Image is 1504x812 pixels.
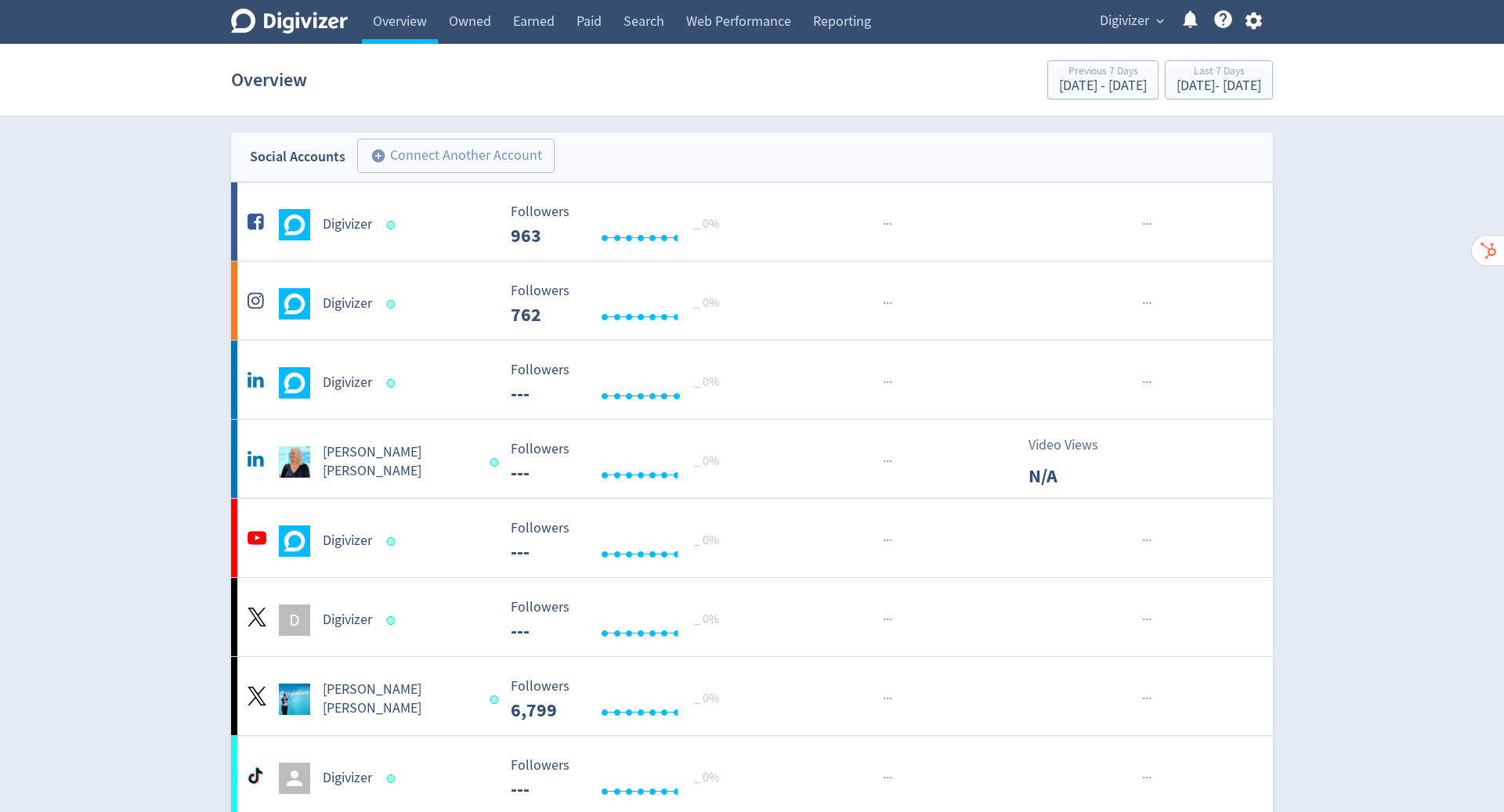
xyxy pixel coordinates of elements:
[503,679,738,720] svg: Followers ---
[886,768,889,788] span: ·
[503,521,738,562] svg: Followers ---
[231,499,1273,577] a: Digivizer undefinedDigivizer Followers --- Followers --- _ 0%······
[1094,9,1168,34] button: Digivizer
[1142,689,1145,709] span: ·
[1059,66,1147,79] div: Previous 7 Days
[387,300,400,309] span: Data last synced: 16 Sep 2025, 8:02pm (AEST)
[490,695,503,704] span: Data last synced: 17 Sep 2025, 9:02am (AEST)
[503,363,738,404] svg: Followers ---
[231,55,307,105] h1: Overview
[889,452,892,471] span: ·
[889,531,892,550] span: ·
[279,209,310,240] img: Digivizer undefined
[279,525,310,557] img: Digivizer undefined
[1148,610,1151,630] span: ·
[883,689,886,709] span: ·
[1145,768,1148,788] span: ·
[889,215,892,234] span: ·
[883,294,886,313] span: ·
[323,611,372,630] h5: Digivizer
[883,610,886,630] span: ·
[231,262,1273,340] a: Digivizer undefinedDigivizer Followers --- _ 0% Followers 762 ······
[694,532,719,548] span: _ 0%
[1165,60,1273,99] button: Last 7 Days[DATE]- [DATE]
[503,204,738,246] svg: Followers ---
[1145,610,1148,630] span: ·
[1177,66,1261,79] div: Last 7 Days
[886,610,889,630] span: ·
[883,531,886,550] span: ·
[1029,435,1119,456] p: Video Views
[387,537,400,546] span: Data last synced: 17 Sep 2025, 9:02am (AEST)
[1177,79,1261,93] div: [DATE] - [DATE]
[1148,531,1151,550] span: ·
[250,146,345,168] div: Social Accounts
[886,373,889,392] span: ·
[889,768,892,788] span: ·
[1142,610,1145,630] span: ·
[345,141,555,173] a: Connect Another Account
[1047,60,1159,99] button: Previous 7 Days[DATE] - [DATE]
[1145,215,1148,234] span: ·
[1100,9,1149,34] span: Digivizer
[323,374,372,392] h5: Digivizer
[886,689,889,709] span: ·
[231,578,1273,656] a: DDigivizer Followers --- Followers --- _ 0%······
[1142,373,1145,392] span: ·
[694,216,719,232] span: _ 0%
[1145,531,1148,550] span: ·
[694,295,719,311] span: _ 0%
[1142,768,1145,788] span: ·
[1153,14,1167,28] span: expand_more
[694,612,719,627] span: _ 0%
[694,770,719,785] span: _ 0%
[883,215,886,234] span: ·
[889,373,892,392] span: ·
[883,452,886,471] span: ·
[1148,373,1151,392] span: ·
[1148,215,1151,234] span: ·
[231,182,1273,261] a: Digivizer undefinedDigivizer Followers --- _ 0% Followers 963 ······
[503,283,738,325] svg: Followers ---
[323,215,372,234] h5: Digivizer
[231,341,1273,419] a: Digivizer undefinedDigivizer Followers --- Followers --- _ 0%······
[1029,462,1119,490] p: N/A
[1142,215,1145,234] span: ·
[503,600,738,641] svg: Followers ---
[279,446,310,478] img: Emma Lo Russo undefined
[357,139,555,173] button: Connect Another Account
[490,458,503,467] span: Data last synced: 16 Sep 2025, 6:02pm (AEST)
[889,610,892,630] span: ·
[694,453,719,469] span: _ 0%
[503,758,738,799] svg: Followers ---
[387,774,400,783] span: Data last synced: 16 Sep 2025, 8:02pm (AEST)
[1145,689,1148,709] span: ·
[1148,294,1151,313] span: ·
[371,148,386,164] span: add_circle
[883,768,886,788] span: ·
[886,294,889,313] span: ·
[889,689,892,709] span: ·
[1142,531,1145,550] span: ·
[694,691,719,706] span: _ 0%
[279,288,310,319] img: Digivizer undefined
[694,374,719,390] span: _ 0%
[1142,294,1145,313] span: ·
[323,680,475,718] h5: [PERSON_NAME] [PERSON_NAME]
[886,531,889,550] span: ·
[1148,689,1151,709] span: ·
[503,442,738,483] svg: Followers ---
[279,684,310,715] img: Emma Lo Russo undefined
[231,420,1273,498] a: Emma Lo Russo undefined[PERSON_NAME] [PERSON_NAME] Followers --- Followers --- _ 0%···Video ViewsN/A
[387,379,400,388] span: Data last synced: 16 Sep 2025, 6:02pm (AEST)
[231,657,1273,735] a: Emma Lo Russo undefined[PERSON_NAME] [PERSON_NAME] Followers --- _ 0% Followers 6,799 ······
[1059,79,1147,93] div: [DATE] - [DATE]
[889,294,892,313] span: ·
[886,215,889,234] span: ·
[323,294,372,313] h5: Digivizer
[1145,373,1148,392] span: ·
[1145,294,1148,313] span: ·
[323,769,372,788] h5: Digivizer
[279,604,310,636] div: D
[387,221,400,229] span: Data last synced: 16 Sep 2025, 9:01pm (AEST)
